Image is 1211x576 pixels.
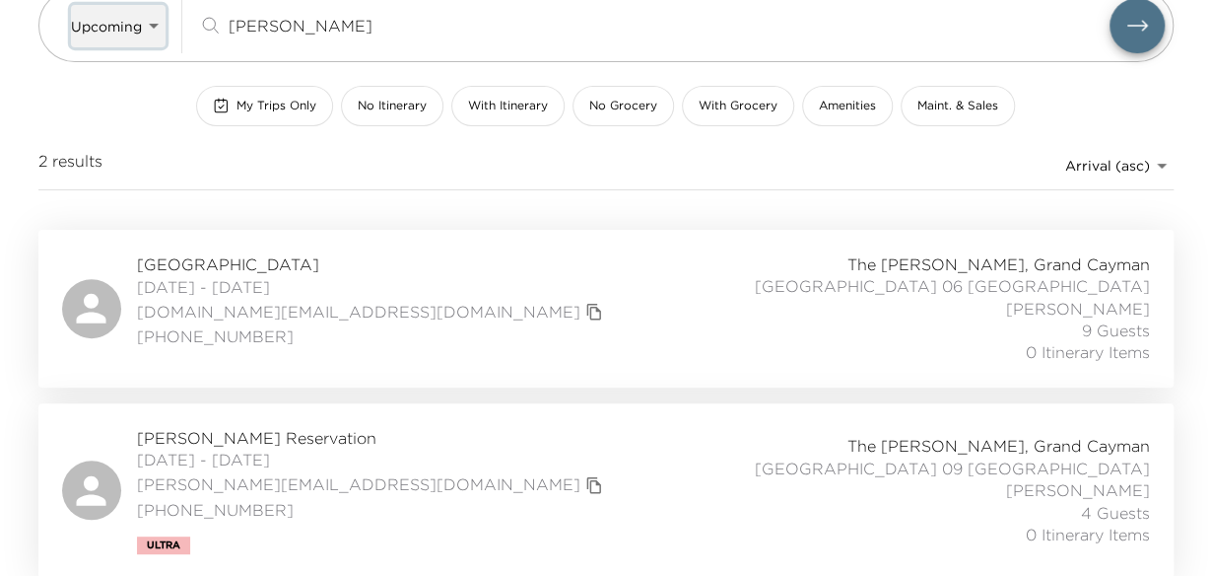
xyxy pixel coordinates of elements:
span: 2 results [38,150,102,181]
span: No Grocery [589,98,657,114]
span: Ultra [147,540,180,551]
span: With Grocery [699,98,777,114]
span: The [PERSON_NAME], Grand Cayman [847,253,1150,275]
span: 0 Itinerary Items [1026,524,1150,545]
span: Upcoming [71,18,142,36]
span: [GEOGRAPHIC_DATA] [137,253,608,275]
span: Arrival (asc) [1065,157,1150,175]
span: [DATE] - [DATE] [137,449,608,470]
button: copy primary member email [580,298,608,325]
span: [DATE] - [DATE] [137,276,608,298]
span: [GEOGRAPHIC_DATA] 06 [GEOGRAPHIC_DATA] [755,275,1150,297]
span: [PERSON_NAME] [1006,479,1150,501]
span: The [PERSON_NAME], Grand Cayman [847,435,1150,457]
button: With Itinerary [451,86,565,126]
span: [GEOGRAPHIC_DATA] 09 [GEOGRAPHIC_DATA] [755,458,1150,479]
span: 4 Guests [1081,502,1150,524]
span: Maint. & Sales [917,98,998,114]
button: Maint. & Sales [901,86,1015,126]
button: copy primary member email [580,471,608,499]
a: [PERSON_NAME][EMAIL_ADDRESS][DOMAIN_NAME] [137,473,580,495]
input: Search by traveler, residence, or concierge [229,14,1110,36]
button: My Trips Only [196,86,333,126]
button: No Grocery [572,86,674,126]
button: No Itinerary [341,86,443,126]
a: [DOMAIN_NAME][EMAIL_ADDRESS][DOMAIN_NAME] [137,301,580,323]
span: 0 Itinerary Items [1026,341,1150,363]
span: No Itinerary [358,98,427,114]
span: Amenities [819,98,876,114]
span: [PERSON_NAME] Reservation [137,427,608,449]
span: [PHONE_NUMBER] [137,499,608,521]
a: [GEOGRAPHIC_DATA][DATE] - [DATE][DOMAIN_NAME][EMAIL_ADDRESS][DOMAIN_NAME]copy primary member emai... [38,230,1174,388]
button: Amenities [802,86,893,126]
span: With Itinerary [468,98,548,114]
span: 9 Guests [1082,320,1150,341]
button: With Grocery [682,86,794,126]
span: [PHONE_NUMBER] [137,325,608,347]
span: My Trips Only [236,98,316,114]
span: [PERSON_NAME] [1006,298,1150,320]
